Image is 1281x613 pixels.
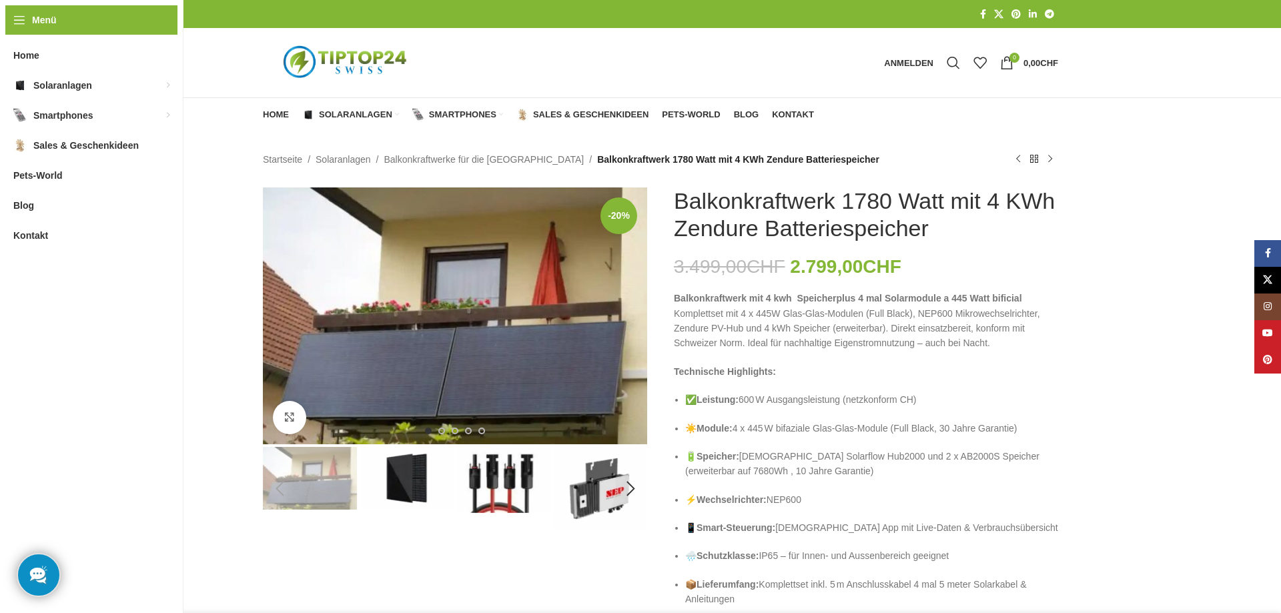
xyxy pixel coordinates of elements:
p: ⚡ NEP600 [685,492,1058,507]
bdi: 3.499,00 [674,256,785,277]
img: Balkonkraftwerke mit edlem Schwarz Schwarz Design [360,447,454,510]
div: Previous slide [263,472,296,506]
span: Menü [32,13,57,27]
div: 1 / 5 [262,447,358,510]
div: 4 / 5 [552,447,649,531]
a: Sales & Geschenkideen [516,101,649,128]
a: Smartphones [412,101,503,128]
span: Solaranlagen [319,109,392,120]
bdi: 2.799,00 [790,256,901,277]
span: Sales & Geschenkideen [33,133,139,157]
a: YouTube Social Link [1254,320,1281,347]
strong: Speicher: [697,451,739,462]
img: Solaranlagen [13,79,27,92]
img: Sales & Geschenkideen [13,139,27,152]
p: 📱 [DEMOGRAPHIC_DATA] App mit Live-Daten & Verbrauchsübersicht [685,520,1058,535]
img: MC4 Anschlusskabel [456,447,550,513]
div: 2 / 5 [358,447,455,510]
h1: Balkonkraftwerk 1780 Watt mit 4 KWh Zendure Batteriespeicher [674,187,1058,242]
p: 📦 Komplettset inkl. 5 m Anschlusskabel 4 mal 5 meter Solarkabel & Anleitungen [685,577,1058,607]
a: Logo der Website [263,57,430,67]
a: Nächstes Produkt [1042,151,1058,167]
strong: Leistung: [697,394,739,405]
span: CHF [747,256,785,277]
span: Sales & Geschenkideen [533,109,649,120]
a: X Social Link [1254,267,1281,293]
nav: Breadcrumb [263,152,879,167]
img: Sales & Geschenkideen [516,109,528,121]
a: Facebook Social Link [1254,240,1281,267]
a: Pinterest Social Link [1254,347,1281,374]
div: Meine Wunschliste [967,49,993,76]
a: Home [263,101,289,128]
li: Go to slide 1 [425,428,432,434]
span: Blog [734,109,759,120]
a: Solaranlagen [302,101,399,128]
a: Startseite [263,152,302,167]
a: Facebook Social Link [976,5,990,23]
li: Go to slide 3 [452,428,458,434]
a: Solaranlagen [316,152,371,167]
strong: Wechselrichter: [697,494,767,505]
img: Steckerkraftwerk [263,187,647,444]
strong: Technische Highlights: [674,366,776,377]
li: Go to slide 2 [438,428,445,434]
img: Solaranlagen [302,109,314,121]
a: LinkedIn Social Link [1025,5,1041,23]
span: Home [263,109,289,120]
span: Kontakt [13,223,48,247]
a: 0 0,00CHF [993,49,1065,76]
div: Hauptnavigation [256,101,821,128]
p: 🌧️ IP65 – für Innen- und Aussenbereich geeignet [685,548,1058,563]
bdi: 0,00 [1023,58,1058,68]
a: Balkonkraftwerke für die [GEOGRAPHIC_DATA] [384,152,584,167]
strong: Smart-Steuerung: [697,522,775,533]
span: Blog [13,193,34,217]
div: 1 / 5 [262,187,649,444]
img: Smartphones [13,109,27,122]
span: Solaranlagen [33,73,92,97]
span: CHF [1040,58,1058,68]
a: Telegram Social Link [1041,5,1058,23]
a: Vorheriges Produkt [1010,151,1026,167]
span: Pets-World [13,163,63,187]
div: 3 / 5 [455,447,552,513]
span: Kontakt [772,109,814,120]
p: 🔋 [DEMOGRAPHIC_DATA] Solarflow Hub2000 und 2 x AB2000S Speicher (erweiterbar auf 7680Wh , 10 Jahr... [685,449,1058,479]
a: Instagram Social Link [1254,293,1281,320]
img: Smartphones [412,109,424,121]
div: Next slide [614,472,647,506]
strong: Lieferumfang: [697,579,759,590]
strong: Schutzklasse: [697,550,759,561]
p: ☀️ 4 x 445 W bifaziale Glas-Glas-Module (Full Black, 30 Jahre Garantie) [685,421,1058,436]
span: -20% [600,197,637,234]
li: Go to slide 4 [465,428,472,434]
img: Balkonkraftwerk 1780 Watt mit 4 KWh Zendure Batteriespeicher [263,447,357,510]
span: 0 [1009,53,1019,63]
span: Pets-World [662,109,720,120]
a: Pinterest Social Link [1007,5,1025,23]
span: Anmelden [884,59,933,67]
p: ✅ 600 W Ausgangsleistung (netzkonform CH) [685,392,1058,407]
span: Home [13,43,39,67]
a: Pets-World [662,101,720,128]
strong: Module: [697,423,733,434]
a: X Social Link [990,5,1007,23]
span: Balkonkraftwerk 1780 Watt mit 4 KWh Zendure Batteriespeicher [597,152,879,167]
span: Smartphones [429,109,496,120]
a: Blog [734,101,759,128]
a: Suche [940,49,967,76]
a: Kontakt [772,101,814,128]
a: Anmelden [877,49,940,76]
span: Smartphones [33,103,93,127]
p: Komplettset mit 4 x 445W Glas-Glas-Modulen (Full Black), NEP600 Mikrowechselrichter, Zendure PV-H... [674,291,1058,351]
span: CHF [863,256,901,277]
img: Nep600 Wechselrichter [553,447,647,531]
li: Go to slide 5 [478,428,485,434]
strong: Balkonkraftwerk mit 4 kwh Speicherplus 4 mal Solarmodule a 445 Watt bificial [674,293,1022,303]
